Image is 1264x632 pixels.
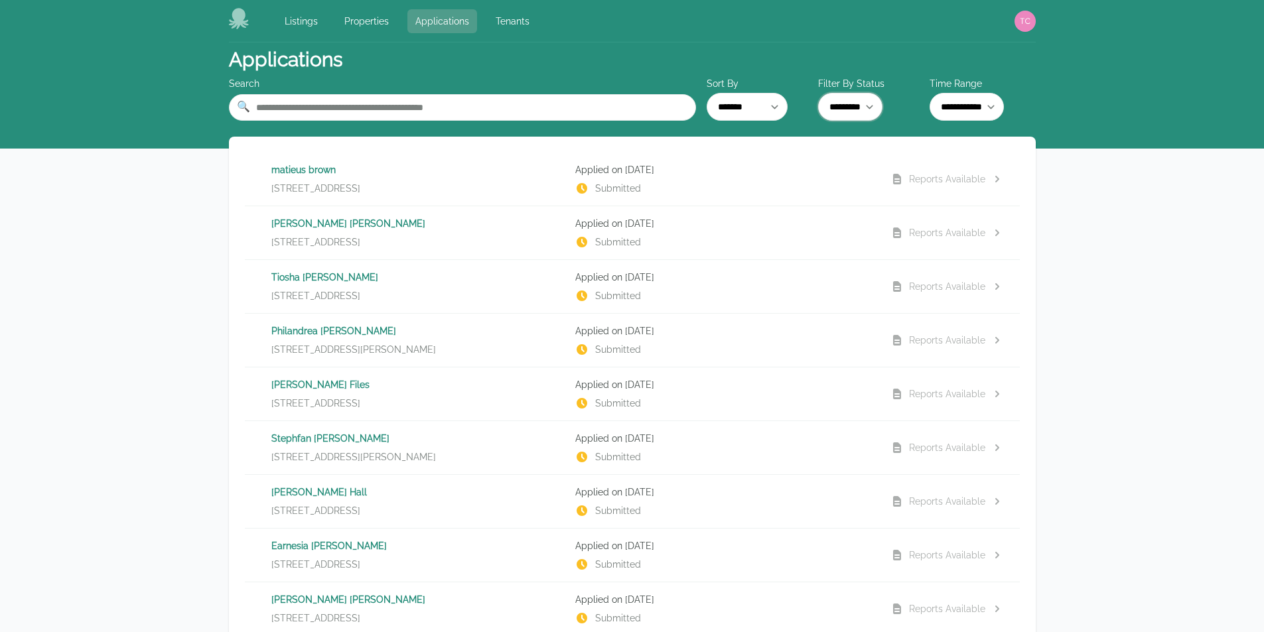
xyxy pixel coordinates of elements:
[575,485,869,499] p: Applied on
[245,206,1020,259] a: [PERSON_NAME] [PERSON_NAME][STREET_ADDRESS]Applied on [DATE]SubmittedReports Available
[245,529,1020,582] a: Earnesia [PERSON_NAME][STREET_ADDRESS]Applied on [DATE]SubmittedReports Available
[575,324,869,338] p: Applied on
[909,602,985,615] div: Reports Available
[625,164,654,175] time: [DATE]
[575,611,869,625] p: Submitted
[245,367,1020,420] a: [PERSON_NAME] Files[STREET_ADDRESS]Applied on [DATE]SubmittedReports Available
[575,378,869,391] p: Applied on
[229,77,696,90] div: Search
[271,235,360,249] span: [STREET_ADDRESS]
[625,540,654,551] time: [DATE]
[909,280,985,293] div: Reports Available
[271,182,360,195] span: [STREET_ADDRESS]
[625,594,654,605] time: [DATE]
[625,272,654,283] time: [DATE]
[245,314,1020,367] a: Philandrea [PERSON_NAME][STREET_ADDRESS][PERSON_NAME]Applied on [DATE]SubmittedReports Available
[271,593,565,606] p: [PERSON_NAME] [PERSON_NAME]
[909,334,985,347] div: Reports Available
[909,495,985,508] div: Reports Available
[625,326,654,336] time: [DATE]
[909,441,985,454] div: Reports Available
[245,153,1020,206] a: matieus brown[STREET_ADDRESS]Applied on [DATE]SubmittedReports Available
[277,9,326,33] a: Listings
[575,432,869,445] p: Applied on
[271,397,360,410] span: [STREET_ADDRESS]
[271,450,436,464] span: [STREET_ADDRESS][PERSON_NAME]
[625,487,654,497] time: [DATE]
[271,539,565,552] p: Earnesia [PERSON_NAME]
[575,271,869,284] p: Applied on
[245,260,1020,313] a: Tiosha [PERSON_NAME][STREET_ADDRESS]Applied on [DATE]SubmittedReports Available
[575,235,869,249] p: Submitted
[575,217,869,230] p: Applied on
[909,548,985,562] div: Reports Available
[818,77,924,90] label: Filter By Status
[271,558,360,571] span: [STREET_ADDRESS]
[575,182,869,195] p: Submitted
[271,343,436,356] span: [STREET_ADDRESS][PERSON_NAME]
[575,558,869,571] p: Submitted
[488,9,537,33] a: Tenants
[625,379,654,390] time: [DATE]
[271,324,565,338] p: Philandrea [PERSON_NAME]
[909,226,985,239] div: Reports Available
[909,172,985,186] div: Reports Available
[271,217,565,230] p: [PERSON_NAME] [PERSON_NAME]
[575,450,869,464] p: Submitted
[625,218,654,229] time: [DATE]
[245,421,1020,474] a: Stephfan [PERSON_NAME][STREET_ADDRESS][PERSON_NAME]Applied on [DATE]SubmittedReports Available
[575,397,869,410] p: Submitted
[575,289,869,302] p: Submitted
[707,77,813,90] label: Sort By
[245,475,1020,528] a: [PERSON_NAME] Hall[STREET_ADDRESS]Applied on [DATE]SubmittedReports Available
[271,271,565,284] p: Tiosha [PERSON_NAME]
[271,504,360,517] span: [STREET_ADDRESS]
[575,343,869,356] p: Submitted
[625,433,654,444] time: [DATE]
[229,48,342,72] h1: Applications
[909,387,985,401] div: Reports Available
[575,504,869,517] p: Submitted
[271,163,565,176] p: matieus brown
[336,9,397,33] a: Properties
[271,432,565,445] p: Stephfan [PERSON_NAME]
[575,539,869,552] p: Applied on
[575,593,869,606] p: Applied on
[271,611,360,625] span: [STREET_ADDRESS]
[930,77,1036,90] label: Time Range
[271,378,565,391] p: [PERSON_NAME] Files
[271,485,565,499] p: [PERSON_NAME] Hall
[271,289,360,302] span: [STREET_ADDRESS]
[575,163,869,176] p: Applied on
[407,9,477,33] a: Applications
